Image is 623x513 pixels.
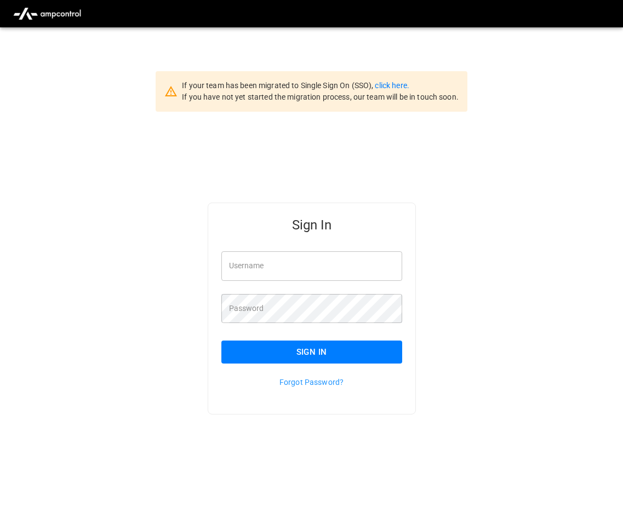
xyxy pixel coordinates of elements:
[9,3,85,24] img: ampcontrol.io logo
[182,93,459,101] span: If you have not yet started the migration process, our team will be in touch soon.
[182,81,375,90] span: If your team has been migrated to Single Sign On (SSO),
[221,377,402,388] p: Forgot Password?
[221,341,402,364] button: Sign In
[375,81,409,90] a: click here.
[221,216,402,234] h5: Sign In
